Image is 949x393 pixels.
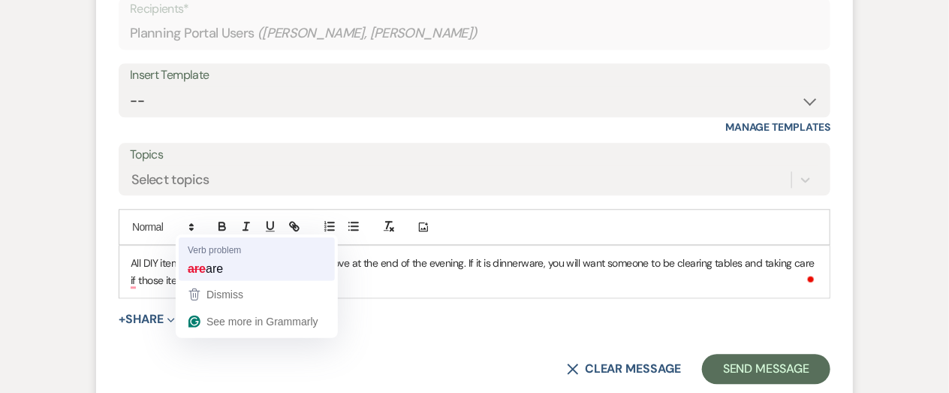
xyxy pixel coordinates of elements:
[702,354,830,384] button: Send Message
[130,65,819,86] div: Insert Template
[119,313,125,325] span: +
[725,120,830,134] a: Manage Templates
[119,246,830,298] div: To enrich screen reader interactions, please activate Accessibility in Grammarly extension settings
[119,313,175,325] button: Share
[258,23,478,44] span: ( [PERSON_NAME], [PERSON_NAME] )
[131,170,209,190] div: Select topics
[131,255,818,289] p: All DIY items are are your responsibility to remove at the end of the evening. If it is dinnerwar...
[130,19,819,48] div: Planning Portal Users
[567,363,681,375] button: Clear message
[130,144,819,166] label: Topics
